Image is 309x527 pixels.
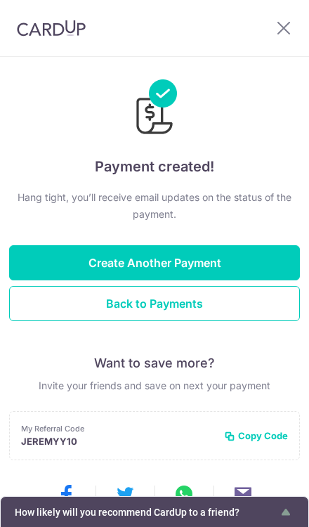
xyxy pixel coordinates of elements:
[9,245,300,280] button: Create Another Payment
[9,189,300,223] p: Hang tight, you’ll receive email updates on the status of the payment.
[21,434,213,448] p: JEREMYY10
[132,79,177,138] img: Payments
[9,286,300,321] button: Back to Payments
[224,429,288,443] button: Copy Code
[221,483,265,522] button: Email
[9,355,300,372] p: Want to save more?
[9,155,300,178] h4: Payment created!
[15,507,277,518] span: How likely will you recommend CardUp to a friend?
[103,483,147,522] button: Twitter
[17,20,86,37] img: CardUp
[15,504,294,521] button: Show survey - How likely will you recommend CardUp to a friend?
[9,377,300,394] p: Invite your friends and save on next your payment
[21,423,213,434] p: My Referral Code
[162,483,206,522] button: WhatsApp
[44,483,88,522] button: Facebook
